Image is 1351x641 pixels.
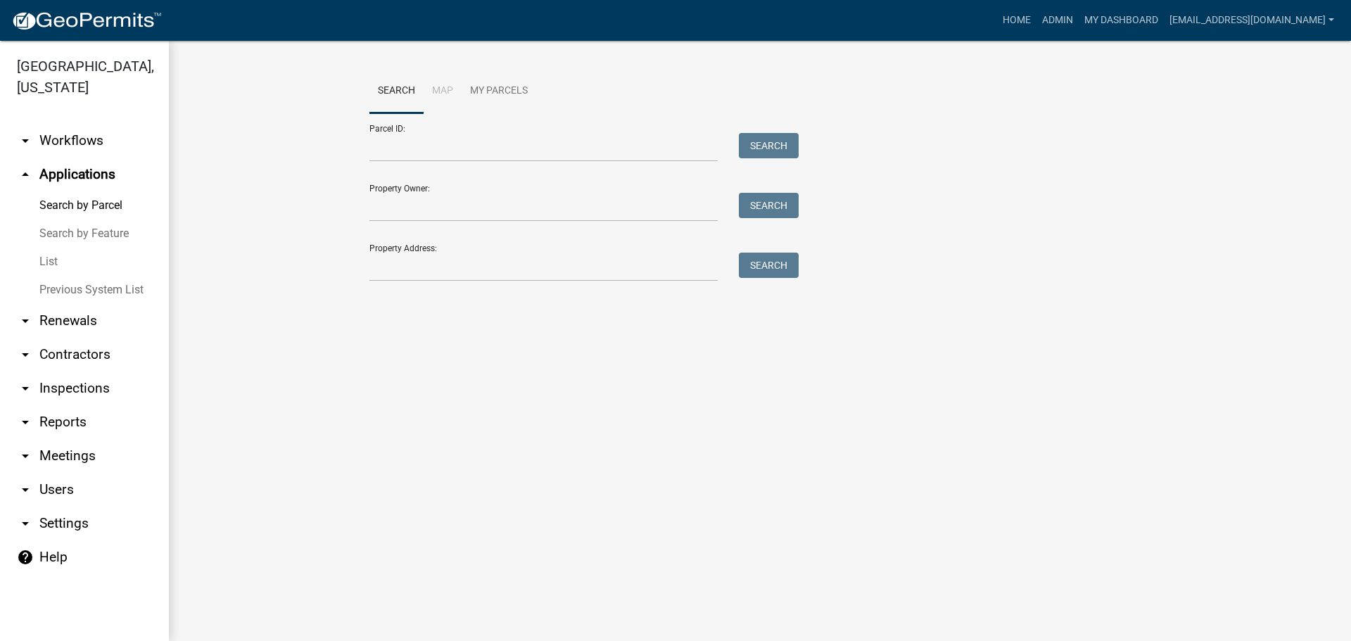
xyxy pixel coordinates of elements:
[739,253,799,278] button: Search
[369,69,424,114] a: Search
[17,380,34,397] i: arrow_drop_down
[17,549,34,566] i: help
[17,312,34,329] i: arrow_drop_down
[739,133,799,158] button: Search
[17,515,34,532] i: arrow_drop_down
[17,414,34,431] i: arrow_drop_down
[997,7,1036,34] a: Home
[17,132,34,149] i: arrow_drop_down
[17,166,34,183] i: arrow_drop_up
[17,481,34,498] i: arrow_drop_down
[17,448,34,464] i: arrow_drop_down
[739,193,799,218] button: Search
[462,69,536,114] a: My Parcels
[17,346,34,363] i: arrow_drop_down
[1036,7,1079,34] a: Admin
[1164,7,1340,34] a: [EMAIL_ADDRESS][DOMAIN_NAME]
[1079,7,1164,34] a: My Dashboard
